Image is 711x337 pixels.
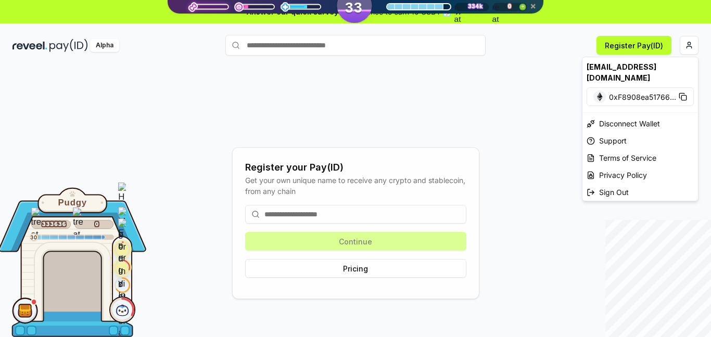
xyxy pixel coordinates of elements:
[582,115,698,132] div: Disconnect Wallet
[593,90,606,103] img: Ethereum
[582,166,698,184] a: Privacy Policy
[582,149,698,166] a: Terms of Service
[609,92,676,102] span: 0xF8908ea51766 ...
[582,184,698,201] div: Sign Out
[582,132,698,149] a: Support
[582,57,698,87] div: [EMAIL_ADDRESS][DOMAIN_NAME]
